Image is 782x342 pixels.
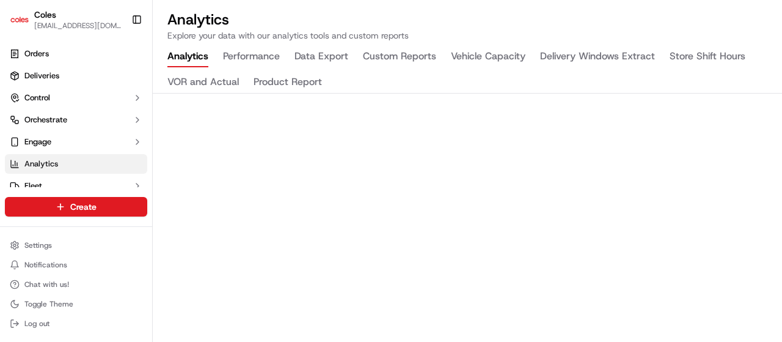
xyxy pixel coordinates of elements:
h2: Analytics [167,10,767,29]
button: Orchestrate [5,110,147,130]
span: Create [70,201,97,213]
button: Coles [34,9,56,21]
button: Create [5,197,147,217]
span: Deliveries [24,70,59,81]
button: Product Report [254,72,322,93]
span: Control [24,92,50,103]
button: Delivery Windows Extract [540,46,655,67]
button: Analytics [167,46,208,67]
button: Chat with us! [5,276,147,293]
button: Settings [5,237,147,254]
span: Log out [24,319,49,329]
img: Coles [10,10,29,29]
button: Engage [5,132,147,152]
button: [EMAIL_ADDRESS][DOMAIN_NAME] [34,21,122,31]
button: Custom Reports [363,46,436,67]
button: Fleet [5,176,147,196]
span: Notifications [24,260,67,270]
button: Toggle Theme [5,296,147,313]
span: Engage [24,136,51,147]
button: ColesColes[EMAIL_ADDRESS][DOMAIN_NAME] [5,5,126,34]
span: Toggle Theme [24,299,73,309]
button: Data Export [294,46,348,67]
span: Analytics [24,158,58,169]
button: Control [5,88,147,108]
button: Performance [223,46,280,67]
span: Chat with us! [24,280,69,289]
span: Orders [24,48,49,59]
button: Log out [5,315,147,332]
button: Vehicle Capacity [451,46,525,67]
span: Fleet [24,180,42,191]
button: Notifications [5,256,147,273]
button: Store Shift Hours [670,46,745,67]
p: Explore your data with our analytics tools and custom reports [167,29,767,42]
span: Settings [24,240,52,250]
span: Orchestrate [24,114,67,125]
a: Orders [5,44,147,64]
a: Analytics [5,154,147,174]
a: Deliveries [5,66,147,86]
button: VOR and Actual [167,72,239,93]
